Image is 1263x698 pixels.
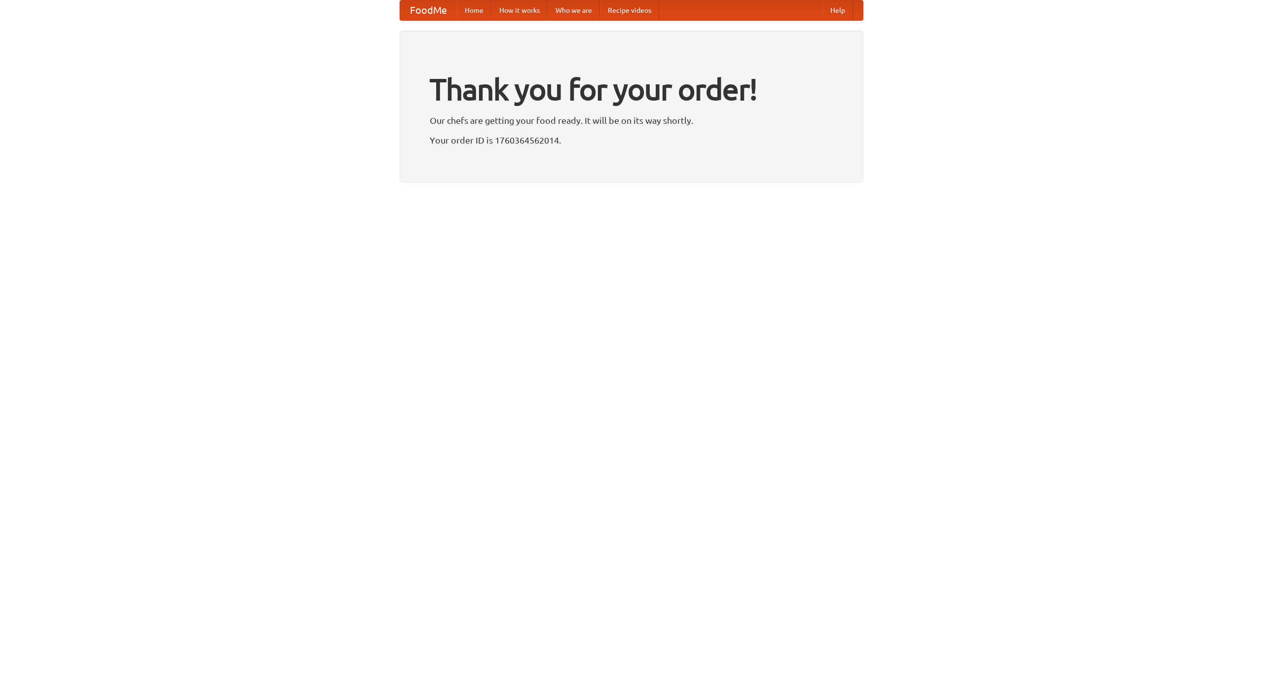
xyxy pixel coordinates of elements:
a: FoodMe [400,0,457,20]
p: Our chefs are getting your food ready. It will be on its way shortly. [430,113,833,128]
p: Your order ID is 1760364562014. [430,133,833,147]
a: How it works [491,0,548,20]
h1: Thank you for your order! [430,66,833,113]
a: Who we are [548,0,600,20]
a: Recipe videos [600,0,659,20]
a: Help [822,0,853,20]
a: Home [457,0,491,20]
